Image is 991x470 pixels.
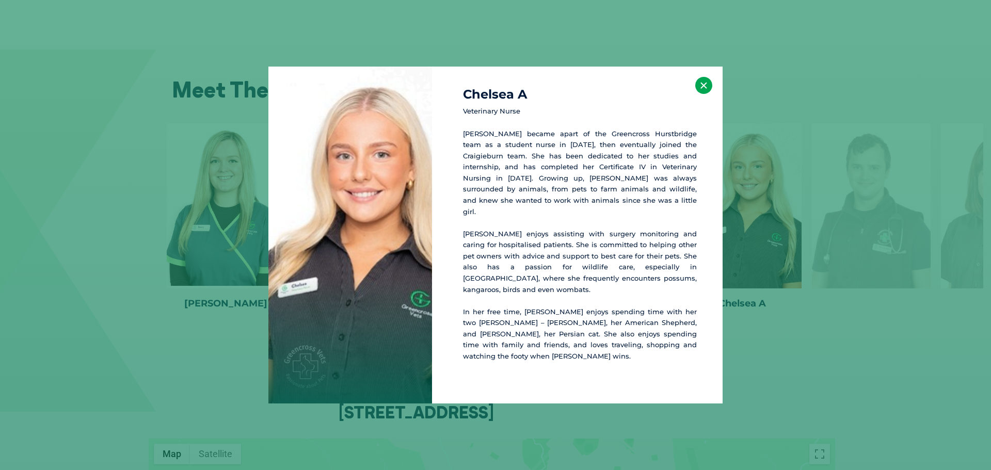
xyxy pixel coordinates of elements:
p: [PERSON_NAME] enjoys assisting with surgery monitoring and caring for hospitalised patients. She ... [463,229,697,295]
p: In her free time, [PERSON_NAME] enjoys spending time with her two [PERSON_NAME] – [PERSON_NAME], ... [463,306,697,362]
button: × [695,77,712,94]
h4: Chelsea A [463,88,697,101]
p: Veterinary Nurse [463,106,697,117]
p: [PERSON_NAME] became apart of the Greencross Hurstbridge team as a student nurse in [DATE], then ... [463,128,697,218]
